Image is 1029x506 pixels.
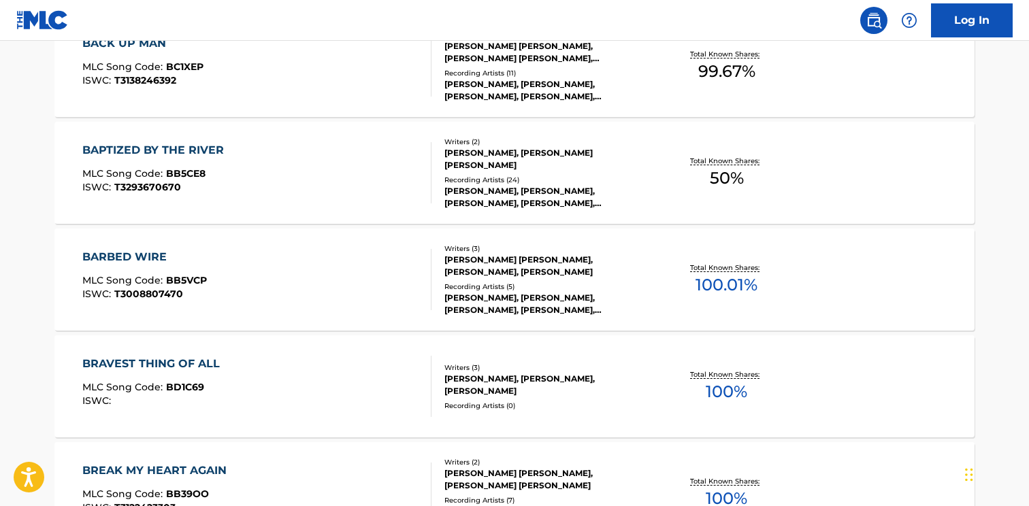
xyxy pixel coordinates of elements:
span: MLC Song Code : [82,167,166,180]
div: BACK UP MAN [82,35,203,52]
span: BB5CE8 [166,167,206,180]
p: Total Known Shares: [690,476,763,486]
span: 99.67 % [698,59,755,84]
span: MLC Song Code : [82,274,166,286]
p: Total Known Shares: [690,156,763,166]
p: Total Known Shares: [690,49,763,59]
a: BAPTIZED BY THE RIVERMLC Song Code:BB5CE8ISWC:T3293670670Writers (2)[PERSON_NAME], [PERSON_NAME] ... [54,122,975,224]
div: Writers ( 3 ) [444,362,650,373]
img: search [866,12,882,29]
span: MLC Song Code : [82,381,166,393]
span: T3293670670 [114,181,181,193]
span: BB5VCP [166,274,207,286]
div: Recording Artists ( 11 ) [444,68,650,78]
span: BD1C69 [166,381,204,393]
div: Help [896,7,923,34]
iframe: Chat Widget [961,441,1029,506]
div: [PERSON_NAME], [PERSON_NAME] [PERSON_NAME] [444,147,650,171]
div: [PERSON_NAME], [PERSON_NAME], [PERSON_NAME], [PERSON_NAME], [PERSON_NAME] [444,292,650,316]
p: Total Known Shares: [690,369,763,379]
span: 100 % [706,379,747,404]
div: [PERSON_NAME] [PERSON_NAME], [PERSON_NAME], [PERSON_NAME] [444,254,650,278]
div: BRAVEST THING OF ALL [82,356,227,372]
div: [PERSON_NAME] [PERSON_NAME], [PERSON_NAME] [PERSON_NAME], [PERSON_NAME] [444,40,650,65]
div: BREAK MY HEART AGAIN [82,462,233,479]
div: BAPTIZED BY THE RIVER [82,142,231,158]
div: Recording Artists ( 24 ) [444,175,650,185]
span: BC1XEP [166,61,203,73]
a: BACK UP MANMLC Song Code:BC1XEPISWC:T3138246392Writers (3)[PERSON_NAME] [PERSON_NAME], [PERSON_NA... [54,15,975,117]
span: ISWC : [82,181,114,193]
img: MLC Logo [16,10,69,30]
div: Recording Artists ( 7 ) [444,495,650,505]
span: T3138246392 [114,74,176,86]
span: ISWC : [82,394,114,407]
a: BRAVEST THING OF ALLMLC Song Code:BD1C69ISWC:Writers (3)[PERSON_NAME], [PERSON_NAME], [PERSON_NAM... [54,335,975,437]
a: Public Search [860,7,887,34]
div: [PERSON_NAME], [PERSON_NAME], [PERSON_NAME] [444,373,650,397]
span: ISWC : [82,74,114,86]
div: BARBED WIRE [82,249,207,265]
div: Writers ( 3 ) [444,243,650,254]
span: BB39OO [166,488,209,500]
span: 100.01 % [696,273,757,297]
span: 50 % [710,166,744,190]
img: help [901,12,917,29]
span: T3008807470 [114,288,183,300]
div: Recording Artists ( 5 ) [444,282,650,292]
p: Total Known Shares: [690,263,763,273]
div: Writers ( 2 ) [444,457,650,467]
div: [PERSON_NAME] [PERSON_NAME], [PERSON_NAME] [PERSON_NAME] [444,467,650,492]
span: MLC Song Code : [82,488,166,500]
div: Writers ( 2 ) [444,137,650,147]
div: Recording Artists ( 0 ) [444,401,650,411]
span: ISWC : [82,288,114,300]
a: BARBED WIREMLC Song Code:BB5VCPISWC:T3008807470Writers (3)[PERSON_NAME] [PERSON_NAME], [PERSON_NA... [54,229,975,331]
a: Log In [931,3,1013,37]
div: [PERSON_NAME], [PERSON_NAME], [PERSON_NAME], [PERSON_NAME], [PERSON_NAME] [444,185,650,209]
span: MLC Song Code : [82,61,166,73]
div: [PERSON_NAME], [PERSON_NAME], [PERSON_NAME], [PERSON_NAME], [PERSON_NAME] [444,78,650,103]
div: Drag [965,454,973,495]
